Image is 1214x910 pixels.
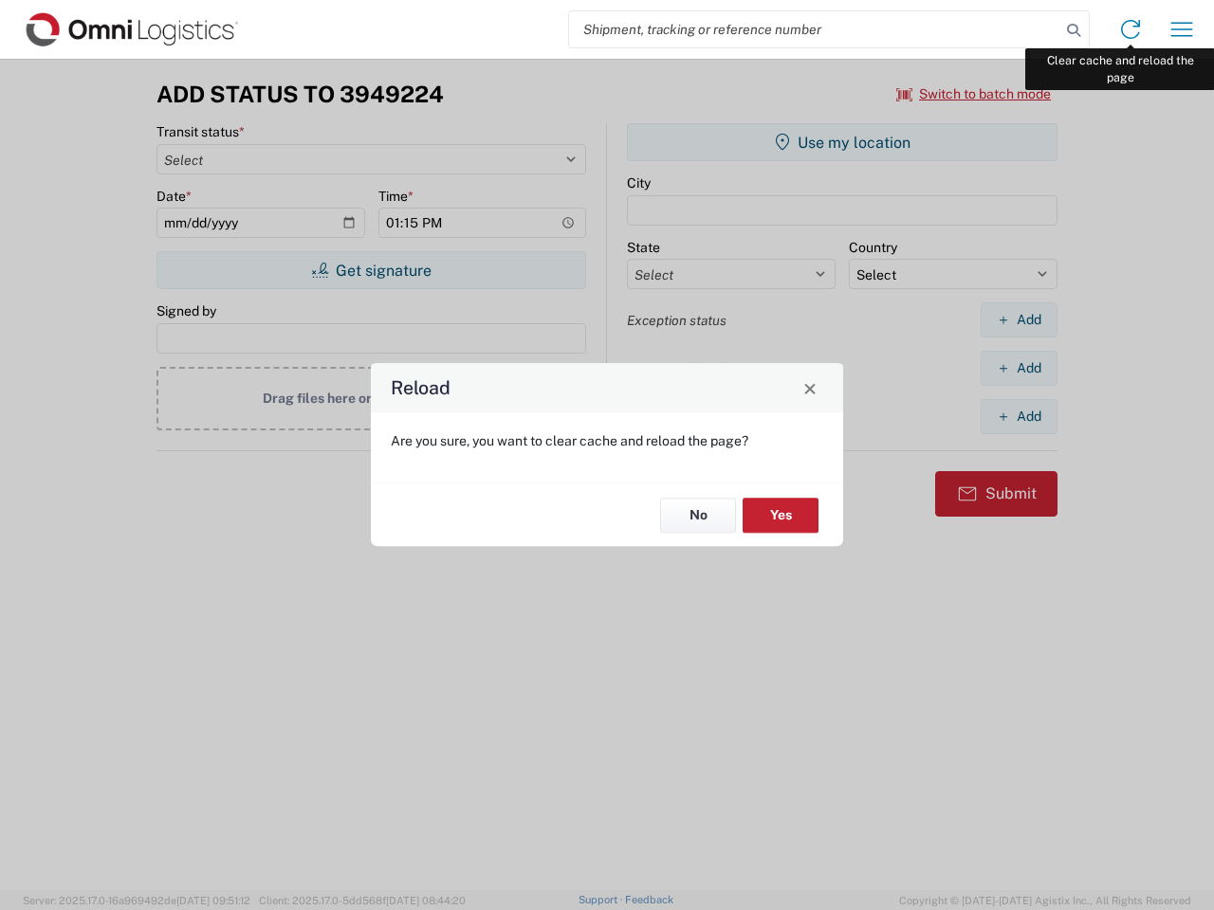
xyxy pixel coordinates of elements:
h4: Reload [391,374,451,402]
input: Shipment, tracking or reference number [569,11,1060,47]
button: Close [797,374,823,401]
button: No [660,498,736,533]
button: Yes [743,498,819,533]
p: Are you sure, you want to clear cache and reload the page? [391,432,823,449]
